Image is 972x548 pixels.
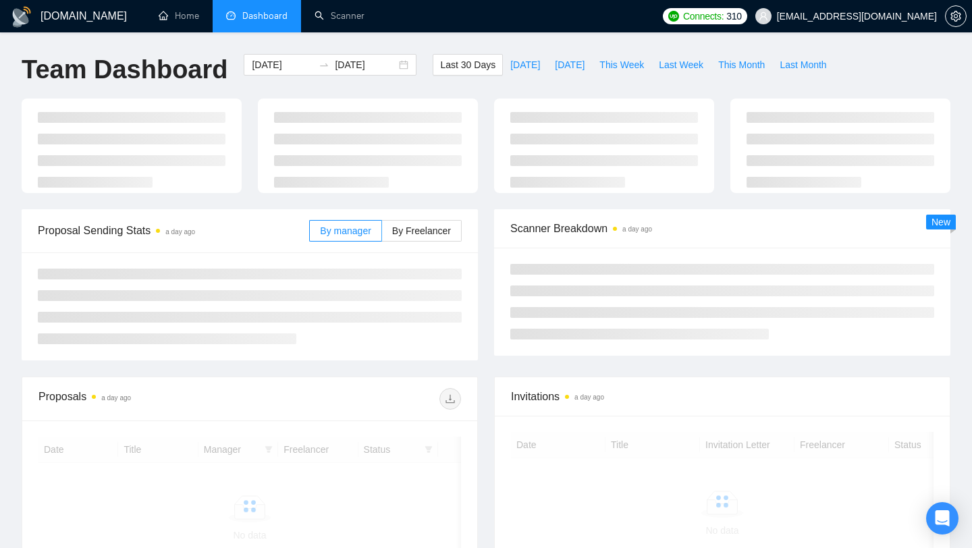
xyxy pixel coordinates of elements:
[319,59,329,70] span: to
[226,11,236,20] span: dashboard
[946,11,966,22] span: setting
[599,57,644,72] span: This Week
[945,5,967,27] button: setting
[555,57,585,72] span: [DATE]
[319,59,329,70] span: swap-right
[38,388,250,410] div: Proposals
[503,54,547,76] button: [DATE]
[11,6,32,28] img: logo
[38,222,309,239] span: Proposal Sending Stats
[510,220,934,237] span: Scanner Breakdown
[159,10,199,22] a: homeHome
[718,57,765,72] span: This Month
[433,54,503,76] button: Last 30 Days
[780,57,826,72] span: Last Month
[574,393,604,401] time: a day ago
[252,57,313,72] input: Start date
[547,54,592,76] button: [DATE]
[592,54,651,76] button: This Week
[101,394,131,402] time: a day ago
[668,11,679,22] img: upwork-logo.png
[926,502,959,535] div: Open Intercom Messenger
[440,57,495,72] span: Last 30 Days
[772,54,834,76] button: Last Month
[651,54,711,76] button: Last Week
[726,9,741,24] span: 310
[932,217,950,227] span: New
[242,10,288,22] span: Dashboard
[510,57,540,72] span: [DATE]
[315,10,364,22] a: searchScanner
[511,388,934,405] span: Invitations
[392,225,451,236] span: By Freelancer
[945,11,967,22] a: setting
[711,54,772,76] button: This Month
[622,225,652,233] time: a day ago
[165,228,195,236] time: a day ago
[22,54,227,86] h1: Team Dashboard
[320,225,371,236] span: By manager
[683,9,724,24] span: Connects:
[659,57,703,72] span: Last Week
[759,11,768,21] span: user
[335,57,396,72] input: End date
